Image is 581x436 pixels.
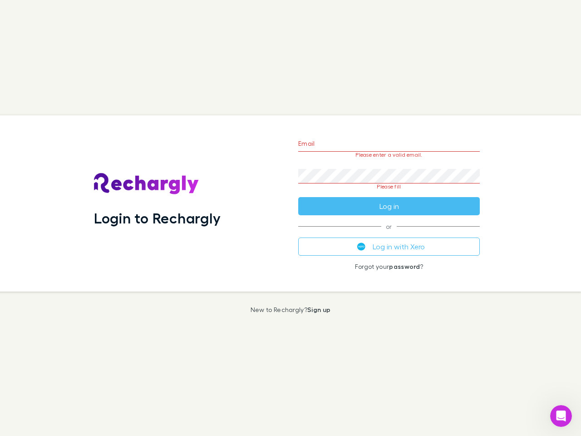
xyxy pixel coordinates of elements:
[94,173,199,195] img: Rechargly's Logo
[298,238,480,256] button: Log in with Xero
[298,263,480,270] p: Forgot your ?
[251,306,331,313] p: New to Rechargly?
[298,152,480,158] p: Please enter a valid email.
[389,263,420,270] a: password
[357,243,365,251] img: Xero's logo
[307,306,330,313] a: Sign up
[94,209,221,227] h1: Login to Rechargly
[298,183,480,190] p: Please fill
[550,405,572,427] iframe: Intercom live chat
[298,197,480,215] button: Log in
